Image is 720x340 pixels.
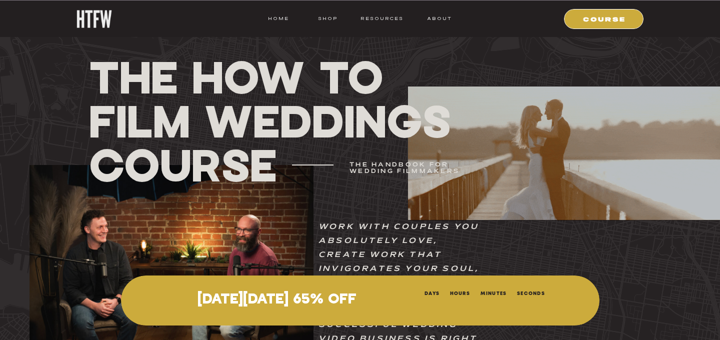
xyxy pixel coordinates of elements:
li: Hours [450,288,470,296]
li: Minutes [480,288,507,296]
li: Seconds [517,288,545,296]
a: COURSE [570,14,638,23]
a: HOME [268,14,289,23]
a: resources [357,14,403,23]
li: Days [424,288,439,296]
a: ABOUT [426,14,452,23]
h1: THE How To Film Weddings Course [89,54,457,187]
p: [DATE][DATE] 65% OFF [144,292,409,308]
a: shop [308,14,347,23]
